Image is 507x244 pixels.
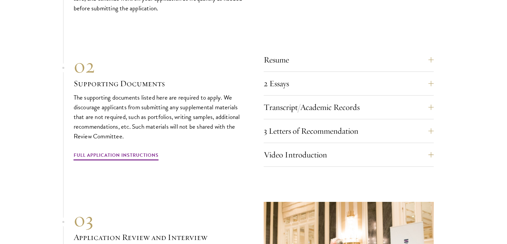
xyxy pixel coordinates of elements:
h3: Supporting Documents [74,78,244,89]
button: Transcript/Academic Records [264,99,434,115]
div: 03 [74,208,244,232]
button: Resume [264,52,434,68]
a: Full Application Instructions [74,151,159,161]
button: 2 Essays [264,76,434,92]
button: 3 Letters of Recommendation [264,123,434,139]
p: The supporting documents listed here are required to apply. We discourage applicants from submitt... [74,93,244,141]
div: 02 [74,54,244,78]
h3: Application Review and Interview [74,232,244,243]
button: Video Introduction [264,147,434,163]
